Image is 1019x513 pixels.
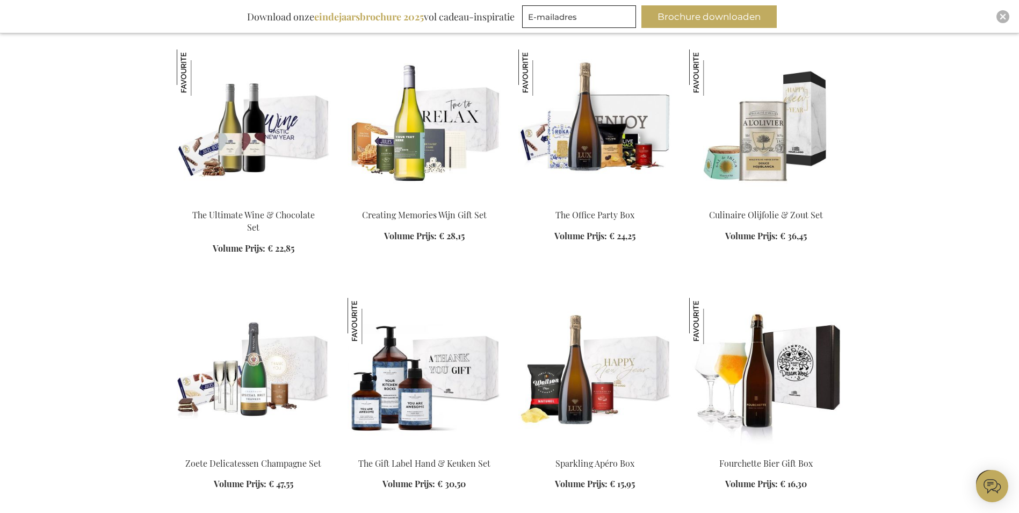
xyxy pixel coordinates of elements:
span: € 28,15 [439,230,465,241]
div: Close [996,10,1009,23]
form: marketing offers and promotions [522,5,639,31]
img: Olive & Salt Culinary Set [689,49,843,200]
a: Fourchette Beer Gift Box Fourchette Bier Gift Box [689,444,843,454]
div: Download onze vol cadeau-inspiratie [242,5,519,28]
input: E-mailadres [522,5,636,28]
span: € 16,30 [780,478,807,489]
a: Fourchette Bier Gift Box [719,458,813,469]
span: Volume Prijs: [725,230,778,241]
span: € 22,85 [268,243,294,254]
a: Volume Prijs: € 22,85 [213,243,294,255]
a: Volume Prijs: € 30,50 [382,478,466,490]
span: Volume Prijs: [213,243,265,254]
span: € 15,95 [610,478,635,489]
span: € 30,50 [437,478,466,489]
img: Sparkling Apero Box [518,298,672,448]
span: Volume Prijs: [555,478,608,489]
a: The Ultimate Wine & Chocolate Set [192,209,315,233]
a: Creating Memories Wijn Gift Set [362,209,487,220]
a: Volume Prijs: € 16,30 [725,478,807,490]
img: Close [1000,13,1006,20]
a: Culinaire Olijfolie & Zout Set [709,209,823,220]
a: Beer Apéro Gift Box The Ultimate Wine & Chocolate Set [177,196,330,206]
span: Volume Prijs: [384,230,437,241]
img: The Gift Label Hand & Keuken Set [348,298,394,344]
a: Volume Prijs: € 15,95 [555,478,635,490]
button: Brochure downloaden [641,5,777,28]
img: The Ultimate Wine & Chocolate Set [177,49,223,96]
span: € 47,55 [269,478,293,489]
a: Sweet Delights Champagne Set [177,444,330,454]
a: The Gift Label Hand & Kitchen Set The Gift Label Hand & Keuken Set [348,444,501,454]
img: Fourchette Bier Gift Box [689,298,735,344]
a: Sparkling Apero Box [518,444,672,454]
span: Volume Prijs: [382,478,435,489]
a: Sparkling Apéro Box [555,458,634,469]
img: The Office Party Box [518,49,672,200]
b: eindejaarsbrochure 2025 [314,10,424,23]
img: Personalised White Wine [348,49,501,200]
span: € 36,45 [780,230,807,241]
a: Volume Prijs: € 36,45 [725,230,807,243]
a: Volume Prijs: € 28,15 [384,230,465,243]
img: Culinaire Olijfolie & Zout Set [689,49,735,96]
img: Fourchette Beer Gift Box [689,298,843,448]
img: The Office Party Box [518,49,565,96]
a: Personalised White Wine [348,196,501,206]
img: Sweet Delights Champagne Set [177,298,330,448]
img: Beer Apéro Gift Box [177,49,330,200]
a: Volume Prijs: € 47,55 [214,478,293,490]
a: The Gift Label Hand & Keuken Set [358,458,490,469]
a: Zoete Delicatessen Champagne Set [185,458,321,469]
a: Olive & Salt Culinary Set Culinaire Olijfolie & Zout Set [689,196,843,206]
iframe: belco-activator-frame [976,470,1008,502]
span: Volume Prijs: [214,478,266,489]
img: The Gift Label Hand & Kitchen Set [348,298,501,448]
span: Volume Prijs: [725,478,778,489]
